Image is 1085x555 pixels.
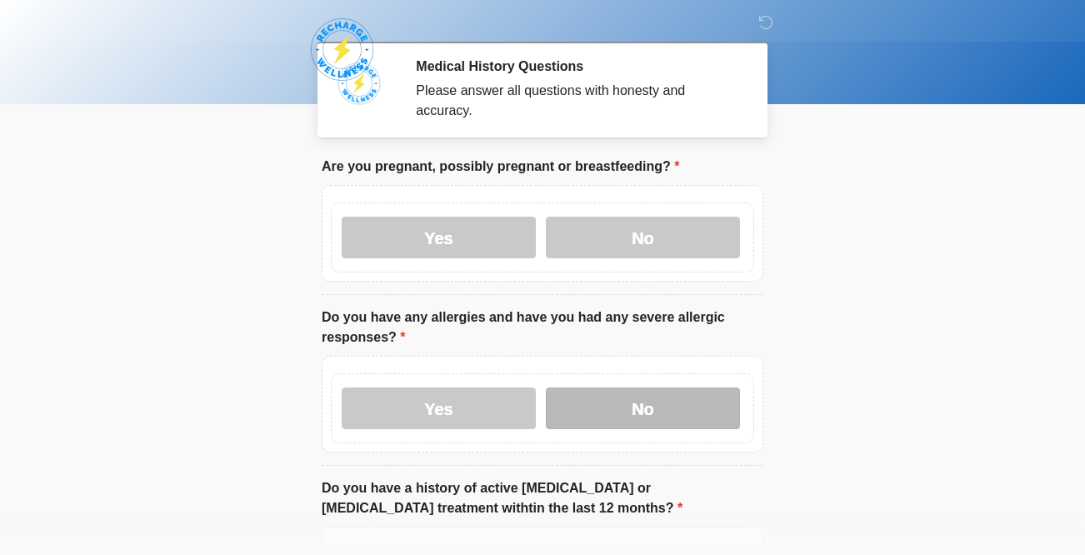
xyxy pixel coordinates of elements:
[416,81,738,121] div: Please answer all questions with honesty and accuracy.
[322,478,763,518] label: Do you have a history of active [MEDICAL_DATA] or [MEDICAL_DATA] treatment withtin the last 12 mo...
[305,12,379,87] img: Recharge Wellness LLC Logo
[342,387,536,429] label: Yes
[322,157,679,177] label: Are you pregnant, possibly pregnant or breastfeeding?
[546,387,740,429] label: No
[546,217,740,258] label: No
[342,217,536,258] label: Yes
[322,307,763,347] label: Do you have any allergies and have you had any severe allergic responses?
